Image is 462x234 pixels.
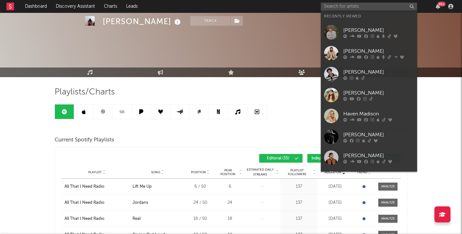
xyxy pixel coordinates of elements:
div: Lift Me Up [133,184,152,190]
div: Recently Viewed [324,13,414,20]
div: Jordans [133,200,148,206]
button: Track [190,16,230,26]
div: 24 [218,200,242,206]
div: [DATE] [319,184,351,190]
span: Playlist Followers [282,168,312,176]
span: Trend [357,170,367,174]
div: [PERSON_NAME] [343,89,414,97]
span: Playlists/Charts [55,88,115,96]
a: All That I Need Radio [64,184,129,190]
div: [PERSON_NAME] [343,131,414,139]
div: 18 / 50 [186,216,215,222]
div: [PERSON_NAME] [343,68,414,76]
div: [PERSON_NAME] [343,152,414,159]
span: Peak Position [218,168,238,176]
a: [PERSON_NAME] [321,147,417,168]
span: Playlist [88,170,102,174]
div: [PERSON_NAME] [343,47,414,55]
a: All That I Need Radio [64,216,129,222]
div: Real [133,216,141,222]
a: Haven Madison [321,105,417,126]
div: 137 [282,184,316,190]
div: 137 [282,216,316,222]
div: All That I Need Radio [64,200,104,206]
span: Current Spotify Playlists [55,136,114,144]
a: [PERSON_NAME] [321,22,417,43]
span: Song [151,170,160,174]
div: [PERSON_NAME] [343,26,414,34]
div: All That I Need Radio [64,216,104,222]
div: 99 + [438,2,446,6]
div: Haven Madison [343,110,414,118]
a: [PERSON_NAME] [321,126,417,147]
a: [PERSON_NAME] [321,64,417,85]
div: 137 [282,200,316,206]
button: 99+ [436,4,440,9]
a: All That I Need Radio [64,200,129,206]
button: Editorial(35) [259,154,303,163]
span: Editorial ( 35 ) [263,157,293,160]
input: Search for artists [321,3,417,11]
a: [PERSON_NAME] [321,168,417,189]
span: Position [191,170,206,174]
div: [PERSON_NAME] [103,16,182,27]
span: Added On [325,170,341,174]
div: [DATE] [319,200,351,206]
div: 6 [218,184,242,190]
div: 24 / 50 [186,200,215,206]
button: Independent(43) [307,154,352,163]
div: 6 / 50 [186,184,215,190]
a: [PERSON_NAME] [321,43,417,64]
div: All That I Need Radio [64,184,104,190]
span: Estimated Daily Streams [245,167,275,177]
a: [PERSON_NAME] [321,85,417,105]
div: 18 [218,216,242,222]
span: Independent ( 43 ) [312,157,342,160]
div: [DATE] [319,216,351,222]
